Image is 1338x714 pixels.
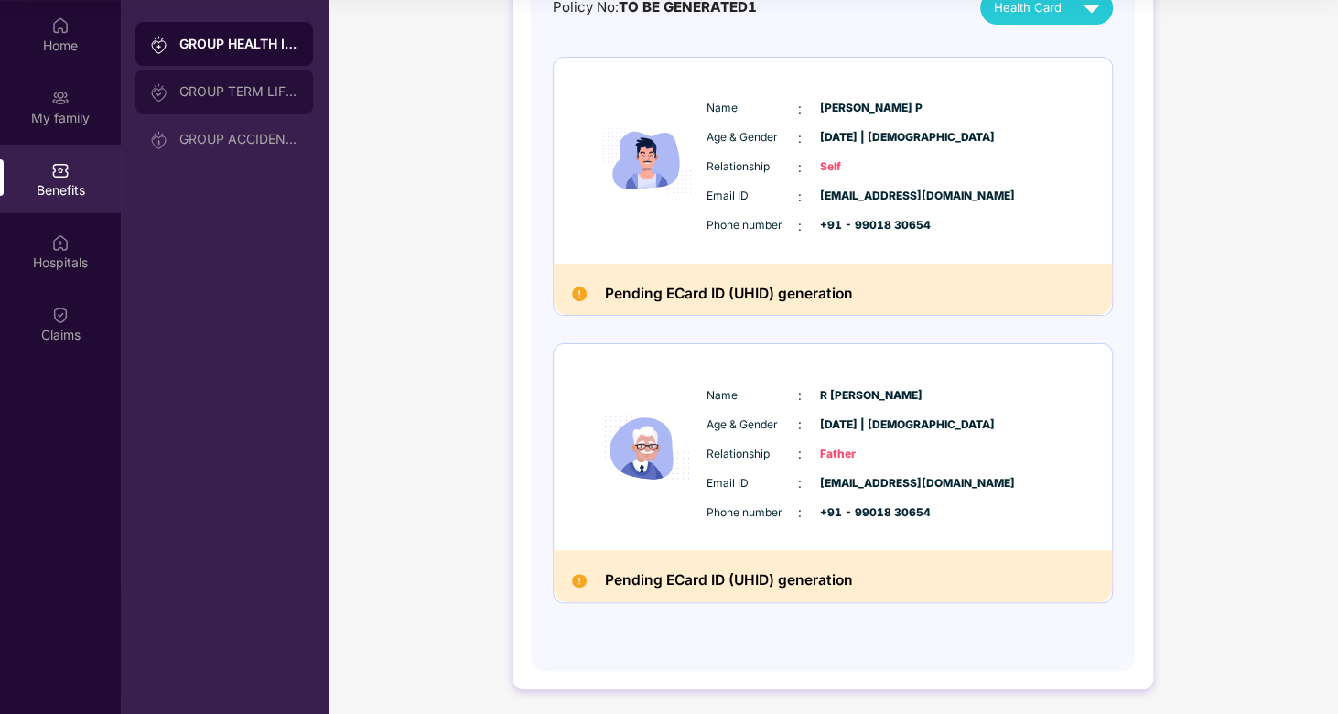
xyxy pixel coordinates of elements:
span: Age & Gender [707,129,798,146]
img: svg+xml;base64,PHN2ZyB3aWR0aD0iMjAiIGhlaWdodD0iMjAiIHZpZXdCb3g9IjAgMCAyMCAyMCIgZmlsbD0ibm9uZSIgeG... [51,89,70,107]
div: GROUP HEALTH INSURANCE [179,35,298,53]
img: icon [592,368,702,527]
span: [DATE] | [DEMOGRAPHIC_DATA] [820,129,912,146]
span: : [798,128,802,148]
span: +91 - 99018 30654 [820,217,912,234]
img: svg+xml;base64,PHN2ZyBpZD0iQmVuZWZpdHMiIHhtbG5zPSJodHRwOi8vd3d3LnczLm9yZy8yMDAwL3N2ZyIgd2lkdGg9Ij... [51,161,70,179]
img: Pending [572,287,587,301]
span: +91 - 99018 30654 [820,504,912,522]
span: Name [707,100,798,117]
img: Pending [572,574,587,589]
span: Relationship [707,158,798,176]
img: svg+xml;base64,PHN2ZyB3aWR0aD0iMjAiIGhlaWdodD0iMjAiIHZpZXdCb3g9IjAgMCAyMCAyMCIgZmlsbD0ibm9uZSIgeG... [150,36,168,54]
span: Name [707,387,798,405]
span: : [798,415,802,435]
img: svg+xml;base64,PHN2ZyBpZD0iSG9tZSIgeG1sbnM9Imh0dHA6Ly93d3cudzMub3JnLzIwMDAvc3ZnIiB3aWR0aD0iMjAiIG... [51,16,70,35]
span: Phone number [707,504,798,522]
span: Email ID [707,188,798,205]
div: GROUP ACCIDENTAL INSURANCE [179,132,298,146]
span: Self [820,158,912,176]
span: : [798,503,802,523]
span: Father [820,446,912,463]
img: svg+xml;base64,PHN2ZyBpZD0iSG9zcGl0YWxzIiB4bWxucz0iaHR0cDovL3d3dy53My5vcmcvMjAwMC9zdmciIHdpZHRoPS... [51,233,70,252]
span: : [798,216,802,236]
span: Email ID [707,475,798,492]
img: svg+xml;base64,PHN2ZyB3aWR0aD0iMjAiIGhlaWdodD0iMjAiIHZpZXdCb3g9IjAgMCAyMCAyMCIgZmlsbD0ibm9uZSIgeG... [150,83,168,102]
span: : [798,99,802,119]
span: Phone number [707,217,798,234]
span: [EMAIL_ADDRESS][DOMAIN_NAME] [820,475,912,492]
img: svg+xml;base64,PHN2ZyBpZD0iQ2xhaW0iIHhtbG5zPSJodHRwOi8vd3d3LnczLm9yZy8yMDAwL3N2ZyIgd2lkdGg9IjIwIi... [51,306,70,324]
span: Age & Gender [707,416,798,434]
span: : [798,444,802,464]
span: [EMAIL_ADDRESS][DOMAIN_NAME] [820,188,912,205]
span: [DATE] | [DEMOGRAPHIC_DATA] [820,416,912,434]
h2: Pending ECard ID (UHID) generation [605,282,853,307]
span: : [798,385,802,406]
span: : [798,187,802,207]
h2: Pending ECard ID (UHID) generation [605,568,853,593]
img: icon [592,81,702,240]
div: GROUP TERM LIFE INSURANCE [179,84,298,99]
span: : [798,473,802,493]
span: [PERSON_NAME] P [820,100,912,117]
span: R [PERSON_NAME] [820,387,912,405]
img: svg+xml;base64,PHN2ZyB3aWR0aD0iMjAiIGhlaWdodD0iMjAiIHZpZXdCb3g9IjAgMCAyMCAyMCIgZmlsbD0ibm9uZSIgeG... [150,131,168,149]
span: : [798,157,802,178]
span: Relationship [707,446,798,463]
